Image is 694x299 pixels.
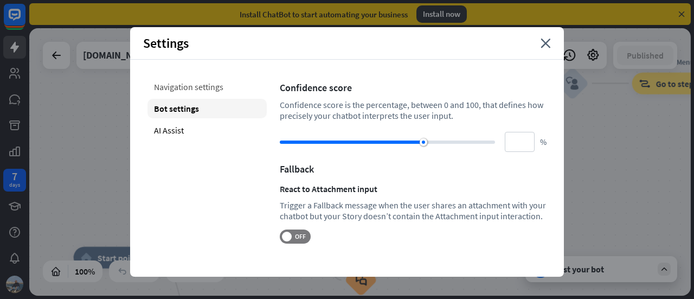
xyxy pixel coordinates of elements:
[83,42,154,69] div: management.corgov.net
[280,200,547,221] div: Trigger a Fallback message when the user shares an attachment with your chatbot but your Story do...
[280,183,547,194] div: React to Attachment input
[639,78,651,89] i: block_goto
[81,252,92,263] i: home_2
[3,169,26,192] a: 7 days
[98,252,138,263] span: Start point
[12,171,17,181] div: 7
[240,9,408,20] div: Install ChatBot to start automating your business
[72,263,98,280] div: 100%
[147,77,267,97] div: Navigation settings
[9,4,41,37] button: Open LiveChat chat widget
[355,274,367,286] i: block_faq
[280,81,547,94] div: Confidence score
[147,120,267,140] div: AI Assist
[9,181,20,189] div: days
[280,99,547,121] div: Confidence score is the percentage, between 0 and 100, that defines how precisely your chatbot in...
[143,35,189,52] span: Settings
[416,5,467,23] div: Install now
[540,56,605,67] div: No
[540,137,547,147] span: %
[555,264,652,275] div: Test your bot
[566,77,579,90] i: block_user_input
[280,163,547,175] div: Fallback
[147,99,267,118] div: Bot settings
[292,232,309,241] span: OFF
[656,78,694,89] span: Go to step
[541,39,551,48] i: close
[617,46,673,65] button: Published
